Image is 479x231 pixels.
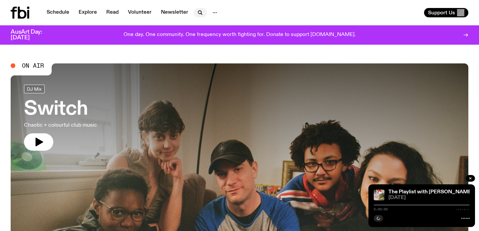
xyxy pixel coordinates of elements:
[75,8,101,17] a: Explore
[388,195,470,200] span: [DATE]
[24,85,45,93] a: DJ Mix
[102,8,123,17] a: Read
[124,8,156,17] a: Volunteer
[456,208,470,211] span: -:--:--
[428,10,455,16] span: Support Us
[27,86,42,91] span: DJ Mix
[22,63,44,69] span: On Air
[11,29,53,41] h3: AusArt Day: [DATE]
[24,85,97,151] a: SwitchChaotic + colourful club music
[157,8,192,17] a: Newsletter
[124,32,356,38] p: One day. One community. One frequency worth fighting for. Donate to support [DOMAIN_NAME].
[43,8,73,17] a: Schedule
[374,208,388,211] span: 0:00:00
[424,8,468,17] button: Support Us
[24,100,97,119] h3: Switch
[24,121,97,129] p: Chaotic + colourful club music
